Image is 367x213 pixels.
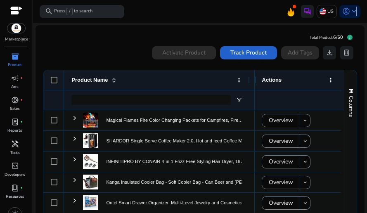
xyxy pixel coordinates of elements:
input: Product Name Filter Input [71,95,231,105]
img: 31YcIgDVL7L._AC_US40_.jpg [83,175,98,189]
span: keyboard_arrow_down [350,7,358,15]
span: / [66,8,73,15]
p: Product [8,62,22,68]
span: book_4 [11,184,19,192]
span: Total Product: [310,35,333,40]
span: Overview [269,174,293,191]
p: Reports [7,128,22,133]
span: inventory_2 [11,52,19,60]
span: donut_small [11,96,19,104]
img: us.svg [320,8,326,15]
button: Overview [262,155,300,168]
button: Overview [262,196,300,210]
img: 51i6tLk+KlL._AC_US100_.jpg [83,195,98,210]
span: Overview [269,153,293,170]
img: 41n5QToURzL._SS40_.jpg [83,154,98,169]
p: SHARDOR Single Serve Coffee Maker 2.0, Hot and Iced Coffee Machine... [106,133,259,149]
span: lab_profile [11,118,19,126]
p: Developers [5,172,25,177]
span: fiber_manual_record [20,99,23,101]
span: handyman [11,140,19,148]
p: Sales [10,106,20,111]
p: Ads [11,84,19,90]
p: US [327,4,334,19]
span: fiber_manual_record [20,121,23,123]
p: INFINITIPRO BY CONAIR 4-in-1 Frizz Free Styling Hair Dryer, 1875W... [106,153,253,170]
mat-icon: keyboard_arrow_down [302,118,308,123]
p: Tools [10,150,20,156]
span: Actions [262,77,282,83]
img: 41J1KSd7oOL._AC_US100_.jpg [83,133,98,148]
mat-icon: keyboard_arrow_down [302,180,308,185]
p: Marketplace [5,36,28,43]
span: Overview [269,133,293,149]
button: Open Filter Menu [236,97,242,103]
button: Overview [262,114,300,127]
span: Overview [269,194,293,211]
mat-icon: keyboard_arrow_down [302,138,308,144]
img: 51xd4Gqe8yL._AC_US100_.jpg [83,113,98,128]
span: download [326,49,334,57]
span: fiber_manual_record [20,77,23,79]
p: Magical Flames Fire Color Changing Packets for Campfires, Fire... [106,112,242,129]
span: code_blocks [11,162,19,170]
span: account_circle [342,7,350,15]
button: Overview [262,135,300,148]
mat-icon: keyboard_arrow_down [302,159,308,165]
button: Track Product [220,46,277,59]
span: fiber_manual_record [20,187,23,189]
span: campaign [11,74,19,82]
img: amazon.svg [7,24,25,33]
mat-icon: keyboard_arrow_down [302,200,308,206]
span: Overview [269,112,293,129]
span: search [45,7,53,15]
p: Kanga Insulated Cooler Bag - Soft Cooler Bag - Can Beer and [PERSON_NAME]... [106,174,276,191]
span: Track Product [230,48,267,57]
p: Press to search [54,8,92,15]
span: 6/50 [333,34,343,40]
span: Product Name [71,77,108,83]
p: Resources [6,194,24,199]
p: Ontel Smart Drawer Organizer, Multi-Level Jewelry and Cosmetics... [106,194,246,211]
button: download [323,46,336,59]
button: Overview [262,176,300,189]
span: Columns [347,96,355,117]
